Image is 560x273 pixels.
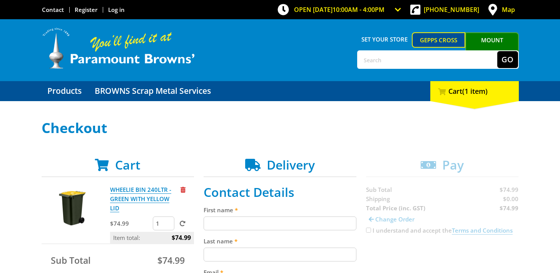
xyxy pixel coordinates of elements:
[110,186,171,212] a: WHEELIE BIN 240LTR - GREEN WITH YELLOW LID
[204,205,356,215] label: First name
[172,232,191,243] span: $74.99
[267,156,315,173] span: Delivery
[358,51,497,68] input: Search
[110,232,194,243] p: Item total:
[42,6,64,13] a: Go to the Contact page
[75,6,97,13] a: Go to the registration page
[89,81,217,101] a: Go to the BROWNS Scrap Metal Services page
[108,6,125,13] a: Log in
[110,219,151,228] p: $74.99
[42,120,519,136] h1: Checkout
[42,27,196,70] img: Paramount Browns'
[204,216,356,230] input: Please enter your first name.
[115,156,140,173] span: Cart
[294,5,384,14] span: OPEN [DATE]
[412,32,465,48] a: Gepps Cross
[157,254,185,266] span: $74.99
[204,248,356,261] input: Please enter your last name.
[51,254,90,266] span: Sub Total
[333,5,384,14] span: 10:00am - 4:00pm
[497,51,518,68] button: Go
[462,87,488,96] span: (1 item)
[42,81,87,101] a: Go to the Products page
[204,236,356,246] label: Last name
[357,32,412,46] span: Set your store
[49,185,95,231] img: WHEELIE BIN 240LTR - GREEN WITH YELLOW LID
[181,186,186,193] a: Remove from cart
[204,185,356,200] h2: Contact Details
[430,81,519,101] div: Cart
[465,32,519,62] a: Mount [PERSON_NAME]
